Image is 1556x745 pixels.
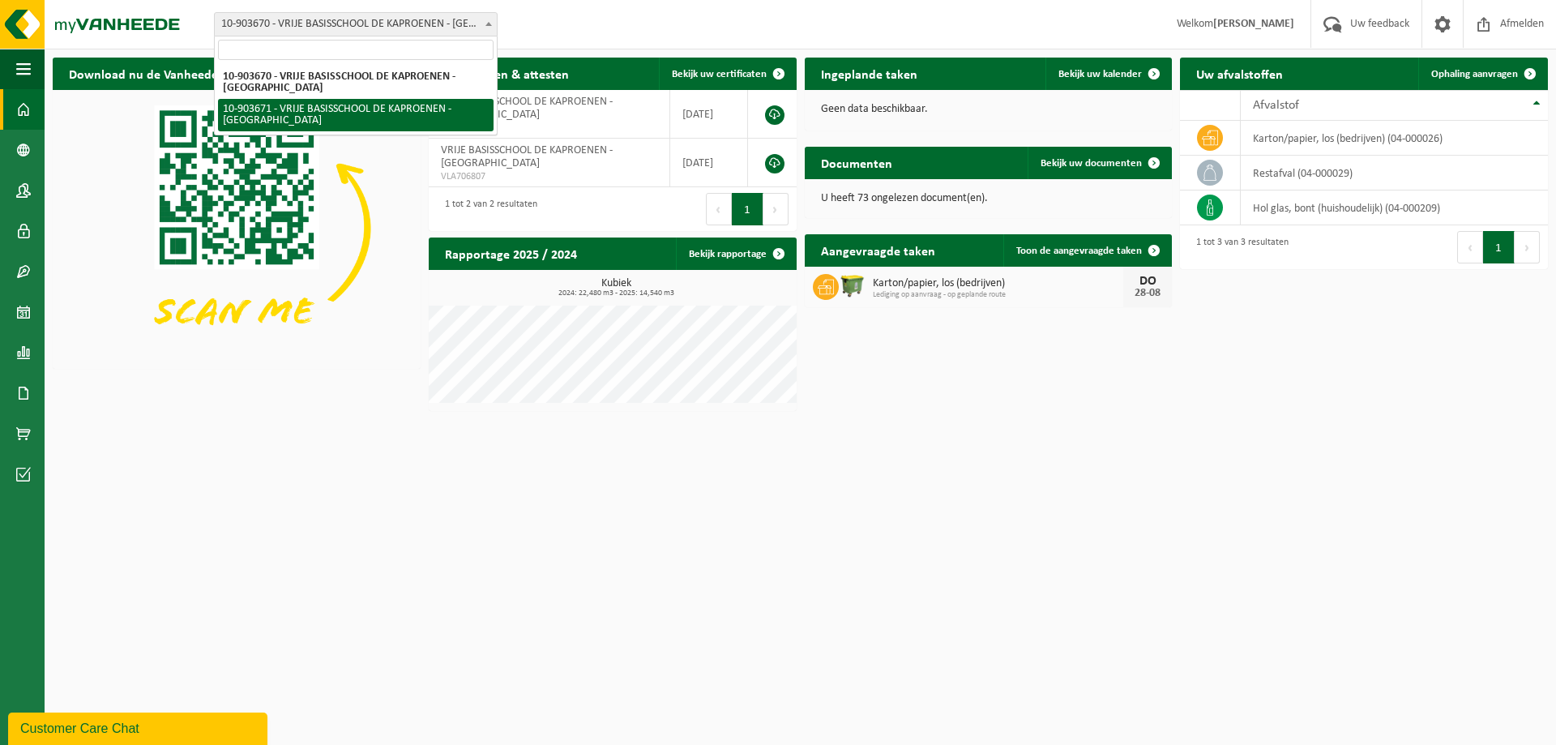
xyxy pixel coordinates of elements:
span: Bekijk uw documenten [1041,158,1142,169]
td: [DATE] [670,90,748,139]
td: hol glas, bont (huishoudelijk) (04-000209) [1241,191,1548,225]
span: Ophaling aanvragen [1431,69,1518,79]
a: Ophaling aanvragen [1418,58,1546,90]
h2: Aangevraagde taken [805,234,951,266]
img: Download de VHEPlus App [53,90,421,366]
div: 28-08 [1131,288,1164,299]
h2: Rapportage 2025 / 2024 [429,238,593,269]
a: Toon de aangevraagde taken [1003,234,1170,267]
span: VRIJE BASISSCHOOL DE KAPROENEN - [GEOGRAPHIC_DATA] [441,96,613,121]
h2: Certificaten & attesten [429,58,585,89]
button: 1 [1483,231,1515,263]
td: karton/papier, los (bedrijven) (04-000026) [1241,121,1548,156]
span: VRIJE BASISSCHOOL DE KAPROENEN - [GEOGRAPHIC_DATA] [441,144,613,169]
button: Previous [706,193,732,225]
h3: Kubiek [437,278,797,298]
a: Bekijk rapportage [676,238,795,270]
span: 10-903670 - VRIJE BASISSCHOOL DE KAPROENEN - KAPRIJKE [215,13,497,36]
span: VLA902419 [441,122,658,135]
span: VLA706807 [441,170,658,183]
h2: Documenten [805,147,908,178]
strong: [PERSON_NAME] [1213,18,1294,30]
iframe: chat widget [8,709,271,745]
h2: Ingeplande taken [805,58,934,89]
h2: Download nu de Vanheede+ app! [53,58,269,89]
span: Bekijk uw certificaten [672,69,767,79]
td: restafval (04-000029) [1241,156,1548,191]
li: 10-903671 - VRIJE BASISSCHOOL DE KAPROENEN - [GEOGRAPHIC_DATA] [218,99,494,131]
span: Toon de aangevraagde taken [1016,246,1142,256]
p: Geen data beschikbaar. [821,104,1156,115]
span: Karton/papier, los (bedrijven) [873,277,1124,290]
button: Next [1515,231,1540,263]
a: Bekijk uw certificaten [659,58,795,90]
td: [DATE] [670,139,748,187]
a: Bekijk uw documenten [1028,147,1170,179]
span: Afvalstof [1253,99,1299,112]
span: Bekijk uw kalender [1058,69,1142,79]
h2: Uw afvalstoffen [1180,58,1299,89]
div: DO [1131,275,1164,288]
div: 1 tot 2 van 2 resultaten [437,191,537,227]
span: 10-903670 - VRIJE BASISSCHOOL DE KAPROENEN - KAPRIJKE [214,12,498,36]
p: U heeft 73 ongelezen document(en). [821,193,1156,204]
li: 10-903670 - VRIJE BASISSCHOOL DE KAPROENEN - [GEOGRAPHIC_DATA] [218,66,494,99]
a: Bekijk uw kalender [1045,58,1170,90]
img: WB-1100-HPE-GN-50 [839,272,866,299]
button: Next [763,193,789,225]
span: Lediging op aanvraag - op geplande route [873,290,1124,300]
button: Previous [1457,231,1483,263]
button: 1 [732,193,763,225]
span: 2024: 22,480 m3 - 2025: 14,540 m3 [437,289,797,298]
div: 1 tot 3 van 3 resultaten [1188,229,1289,265]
